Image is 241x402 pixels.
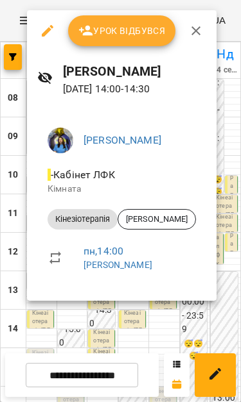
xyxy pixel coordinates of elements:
a: [PERSON_NAME] [84,260,152,270]
a: пн , 14:00 [84,245,123,257]
div: [PERSON_NAME] [118,209,196,230]
p: [DATE] 14:00 - 14:30 [63,81,206,97]
span: - Кабінет ЛФК [48,169,118,181]
span: Урок відбувся [78,23,166,38]
span: Кінезіотерапія [48,214,118,225]
img: d1dec607e7f372b62d1bb04098aa4c64.jpeg [48,128,73,153]
h6: [PERSON_NAME] [63,62,206,81]
a: [PERSON_NAME] [84,134,161,146]
span: [PERSON_NAME] [118,214,195,225]
p: Кімната [48,183,196,196]
button: Урок відбувся [68,15,176,46]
